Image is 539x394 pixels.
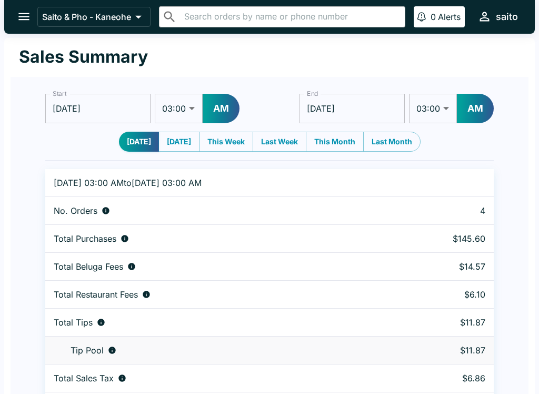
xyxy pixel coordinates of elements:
p: $6.10 [398,289,485,300]
div: Fees paid by diners to restaurant [54,289,382,300]
p: $145.60 [398,233,485,244]
button: This Week [199,132,253,152]
button: [DATE] [119,132,159,152]
p: 4 [398,205,485,216]
button: saito [473,5,522,28]
input: Search orders by name or phone number [181,9,401,24]
div: Fees paid by diners to Beluga [54,261,382,272]
p: [DATE] 03:00 AM to [DATE] 03:00 AM [54,178,382,188]
p: $11.87 [398,317,485,328]
label: End [307,89,318,98]
div: Aggregate order subtotals [54,233,382,244]
button: [DATE] [158,132,199,152]
button: This Month [306,132,364,152]
p: Total Restaurant Fees [54,289,138,300]
p: 0 [431,12,436,22]
button: Last Month [363,132,421,152]
div: Combined individual and pooled tips [54,317,382,328]
div: Number of orders placed [54,205,382,216]
input: Choose date, selected date is Aug 10, 2025 [45,94,151,123]
p: Alerts [438,12,461,22]
p: $6.86 [398,373,485,383]
button: open drawer [11,3,37,30]
p: No. Orders [54,205,97,216]
p: $14.57 [398,261,485,272]
button: AM [457,94,494,123]
div: saito [496,11,518,23]
h1: Sales Summary [19,46,148,67]
p: Tip Pool [71,345,104,356]
div: Tips unclaimed by a waiter [54,345,382,356]
input: Choose date, selected date is Aug 11, 2025 [300,94,405,123]
p: Total Tips [54,317,93,328]
p: Saito & Pho - Kaneohe [42,12,131,22]
p: $11.87 [398,345,485,356]
button: Last Week [253,132,306,152]
label: Start [53,89,66,98]
p: Total Sales Tax [54,373,114,383]
p: Total Purchases [54,233,116,244]
button: Saito & Pho - Kaneohe [37,7,151,27]
button: AM [203,94,239,123]
p: Total Beluga Fees [54,261,123,272]
div: Sales tax paid by diners [54,373,382,383]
